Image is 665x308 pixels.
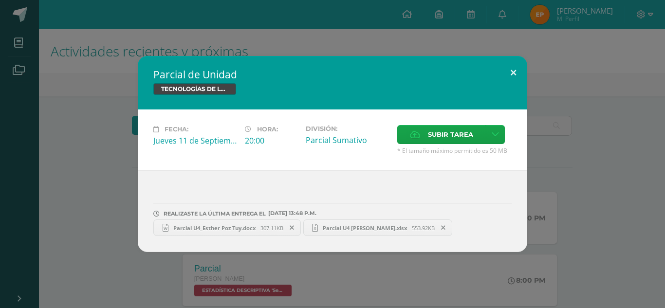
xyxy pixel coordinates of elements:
span: Fecha: [165,126,188,133]
span: Hora: [257,126,278,133]
span: Remover entrega [435,222,452,233]
div: Parcial Sumativo [306,135,389,145]
span: [DATE] 13:48 P.M. [266,213,316,214]
span: 307.11KB [260,224,283,232]
span: Remover entrega [284,222,300,233]
button: Close (Esc) [499,56,527,89]
span: * El tamaño máximo permitido es 50 MB [397,146,512,155]
span: Parcial U4_Esther Poz Tuy.docx [168,224,260,232]
div: Jueves 11 de Septiembre [153,135,237,146]
span: 553.92KB [412,224,435,232]
a: Parcial U4_Esther Poz Tuy.docx 307.11KB [153,219,301,236]
label: División: [306,125,389,132]
div: 20:00 [245,135,298,146]
span: REALIZASTE LA ÚLTIMA ENTREGA EL [164,210,266,217]
span: TECNOLOGÍAS DE LA INFORMACIÓN Y LA COMUNICACIÓN 5 [153,83,236,95]
span: Parcial U4 [PERSON_NAME].xlsx [318,224,412,232]
span: Subir tarea [428,126,473,144]
h2: Parcial de Unidad [153,68,512,81]
a: Parcial U4 [PERSON_NAME].xlsx 553.92KB [303,219,453,236]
